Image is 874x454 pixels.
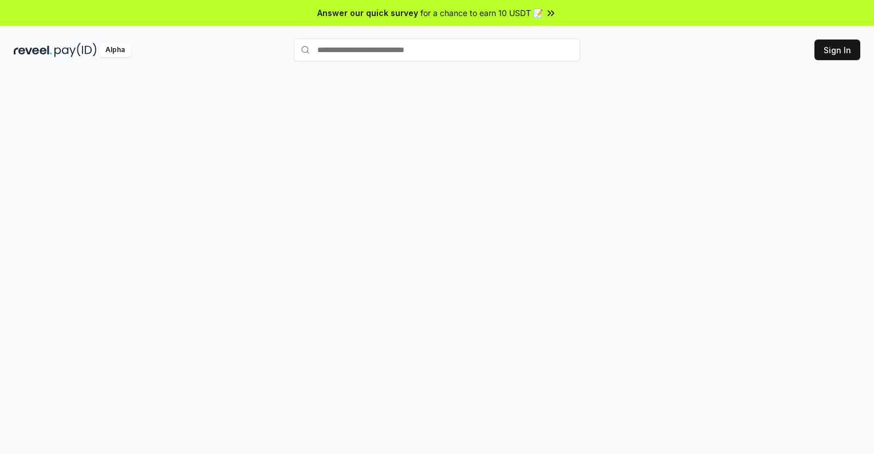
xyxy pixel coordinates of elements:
[99,43,131,57] div: Alpha
[814,40,860,60] button: Sign In
[317,7,418,19] span: Answer our quick survey
[14,43,52,57] img: reveel_dark
[54,43,97,57] img: pay_id
[420,7,543,19] span: for a chance to earn 10 USDT 📝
